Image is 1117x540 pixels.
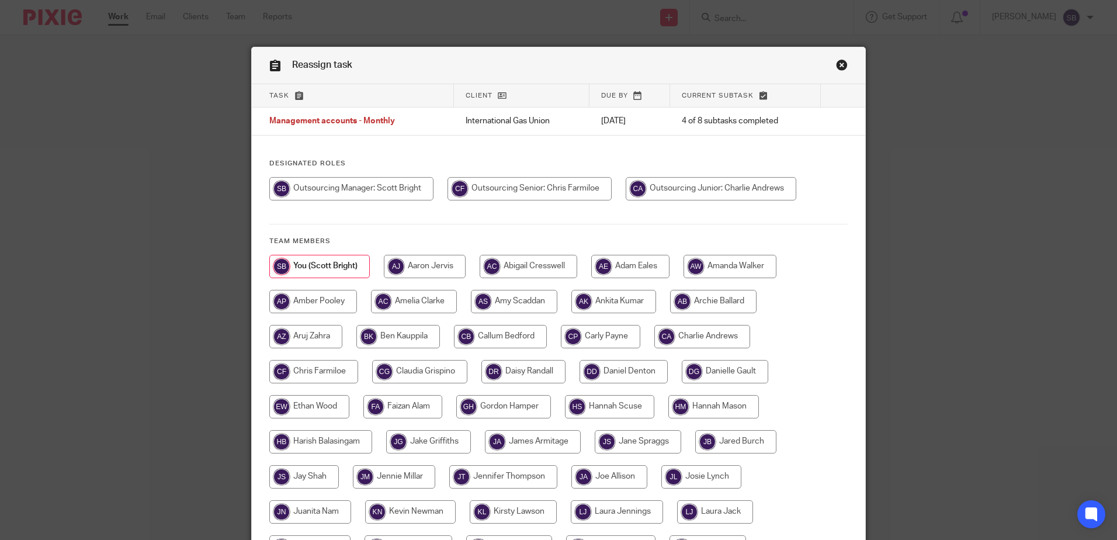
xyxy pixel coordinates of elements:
[292,60,352,70] span: Reassign task
[601,92,628,99] span: Due by
[466,115,578,127] p: International Gas Union
[682,92,754,99] span: Current subtask
[269,237,848,246] h4: Team members
[466,92,492,99] span: Client
[269,117,395,126] span: Management accounts - Monthly
[601,115,658,127] p: [DATE]
[670,108,821,136] td: 4 of 8 subtasks completed
[269,159,848,168] h4: Designated Roles
[836,59,848,75] a: Close this dialog window
[269,92,289,99] span: Task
